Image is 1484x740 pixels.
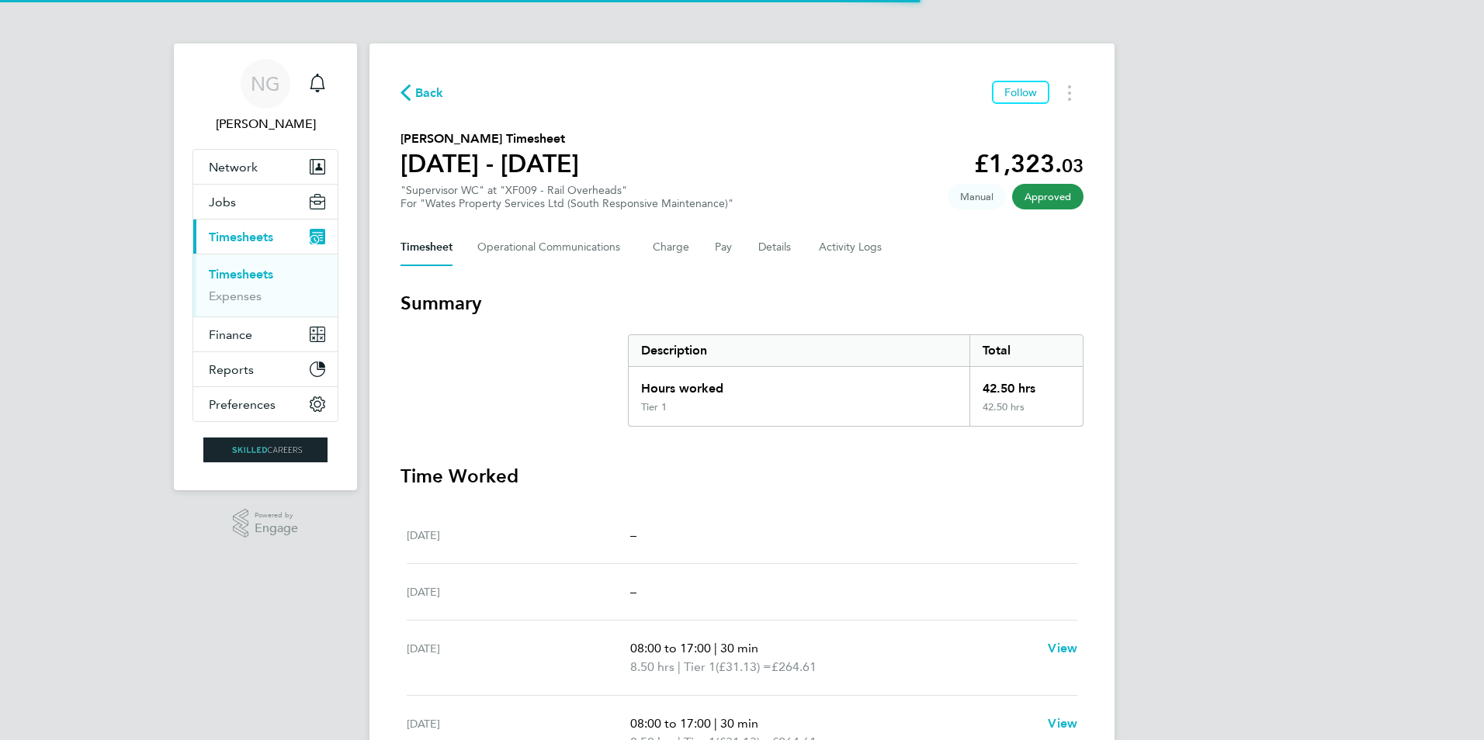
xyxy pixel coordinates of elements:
[641,401,667,413] div: Tier 1
[716,659,771,674] span: (£31.13) =
[477,229,628,266] button: Operational Communications
[400,464,1084,489] h3: Time Worked
[400,148,579,179] h1: [DATE] - [DATE]
[400,83,444,102] button: Back
[233,509,299,538] a: Powered byEngage
[629,367,969,401] div: Hours worked
[209,195,236,209] span: Jobs
[1056,81,1084,105] button: Timesheets Menu
[209,397,276,412] span: Preferences
[969,335,1083,366] div: Total
[1004,85,1037,99] span: Follow
[974,149,1084,178] app-decimal: £1,323.
[407,526,630,545] div: [DATE]
[758,229,794,266] button: Details
[255,509,298,522] span: Powered by
[407,583,630,601] div: [DATE]
[209,362,254,377] span: Reports
[255,522,298,535] span: Engage
[400,291,1084,316] h3: Summary
[628,334,1084,427] div: Summary
[400,197,733,210] div: For "Wates Property Services Ltd (South Responsive Maintenance)"
[193,317,338,351] button: Finance
[400,184,733,210] div: "Supervisor WC" at "XF009 - Rail Overheads"
[209,267,273,282] a: Timesheets
[251,74,280,94] span: NG
[209,289,262,303] a: Expenses
[1048,639,1077,658] a: View
[415,84,444,102] span: Back
[948,184,1006,209] span: This timesheet was manually created.
[819,229,884,266] button: Activity Logs
[720,716,758,731] span: 30 min
[715,229,733,266] button: Pay
[629,335,969,366] div: Description
[678,659,681,674] span: |
[630,584,636,599] span: –
[1062,154,1084,177] span: 03
[630,641,711,655] span: 08:00 to 17:00
[193,150,338,184] button: Network
[630,659,674,674] span: 8.50 hrs
[969,367,1083,401] div: 42.50 hrs
[209,327,252,342] span: Finance
[1048,641,1077,655] span: View
[714,716,717,731] span: |
[653,229,690,266] button: Charge
[193,352,338,386] button: Reports
[174,43,357,490] nav: Main navigation
[714,641,717,655] span: |
[630,716,711,731] span: 08:00 to 17:00
[720,641,758,655] span: 30 min
[630,527,636,542] span: –
[209,230,273,244] span: Timesheets
[407,639,630,676] div: [DATE]
[684,658,716,676] span: Tier 1
[969,401,1083,426] div: 42.50 hrs
[400,130,579,148] h2: [PERSON_NAME] Timesheet
[192,115,338,133] span: Nikki Grassby
[193,220,338,254] button: Timesheets
[992,81,1049,104] button: Follow
[400,229,452,266] button: Timesheet
[771,659,817,674] span: £264.61
[193,387,338,421] button: Preferences
[192,59,338,133] a: NG[PERSON_NAME]
[193,185,338,219] button: Jobs
[209,160,258,175] span: Network
[193,254,338,316] div: Timesheets
[1048,716,1077,731] span: View
[1048,714,1077,733] a: View
[203,437,328,462] img: skilledcareers-logo-retina.png
[1012,184,1084,209] span: This timesheet has been approved.
[192,437,338,462] a: Go to home page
